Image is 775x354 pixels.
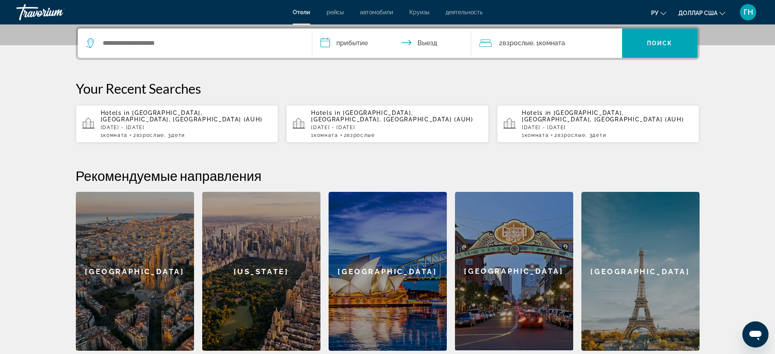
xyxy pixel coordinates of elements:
[327,9,344,15] a: рейсы
[558,132,585,138] span: Взрослые
[592,132,606,138] span: Дети
[76,167,700,184] h2: Рекомендуемые направления
[101,132,128,138] span: 1
[522,110,684,123] span: [GEOGRAPHIC_DATA], [GEOGRAPHIC_DATA], [GEOGRAPHIC_DATA] (AUH)
[347,132,375,138] span: Взрослые
[137,132,164,138] span: Взрослые
[409,9,429,15] a: Круизы
[311,132,338,138] span: 1
[522,110,551,116] span: Hotels in
[522,132,549,138] span: 1
[522,125,693,130] p: [DATE] - [DATE]
[585,132,606,138] span: , 3
[101,125,272,130] p: [DATE] - [DATE]
[76,192,194,351] a: [GEOGRAPHIC_DATA]
[164,132,185,138] span: , 3
[678,7,725,19] button: Изменить валюту
[16,2,98,23] a: Травориум
[311,110,473,123] span: [GEOGRAPHIC_DATA], [GEOGRAPHIC_DATA], [GEOGRAPHIC_DATA] (AUH)
[651,7,666,19] button: Изменить язык
[314,132,338,138] span: Комната
[533,39,539,47] font: , 1
[742,321,768,347] iframe: Кнопка запуска окна обмена сообщениями
[737,4,759,21] button: Меню пользователя
[202,192,320,351] a: [US_STATE]
[311,110,340,116] span: Hotels in
[311,125,482,130] p: [DATE] - [DATE]
[101,110,130,116] span: Hotels in
[678,10,718,16] font: доллар США
[76,80,700,97] p: Your Recent Searches
[344,132,375,138] span: 2
[744,8,753,16] font: ГН
[133,132,164,138] span: 2
[293,9,310,15] a: Отели
[539,39,565,47] font: Комната
[471,29,622,58] button: Путешественники: 2 взрослых, 0 детей
[360,9,393,15] a: автомобили
[581,192,700,351] a: [GEOGRAPHIC_DATA]
[525,132,549,138] span: Комната
[76,105,278,143] button: Hotels in [GEOGRAPHIC_DATA], [GEOGRAPHIC_DATA], [GEOGRAPHIC_DATA] (AUH)[DATE] - [DATE]1Комната2Вз...
[312,29,471,58] button: Даты заезда и выезда
[329,192,447,351] a: [GEOGRAPHIC_DATA]
[446,9,483,15] a: деятельность
[647,40,673,46] font: Поиск
[651,10,658,16] font: ру
[78,29,698,58] div: Виджет поиска
[497,105,700,143] button: Hotels in [GEOGRAPHIC_DATA], [GEOGRAPHIC_DATA], [GEOGRAPHIC_DATA] (AUH)[DATE] - [DATE]1Комната2Вз...
[554,132,585,138] span: 2
[622,29,698,58] button: Поиск
[503,39,533,47] font: Взрослые
[286,105,489,143] button: Hotels in [GEOGRAPHIC_DATA], [GEOGRAPHIC_DATA], [GEOGRAPHIC_DATA] (AUH)[DATE] - [DATE]1Комната2Вз...
[171,132,185,138] span: Дети
[103,132,128,138] span: Комната
[499,39,503,47] font: 2
[455,192,573,351] a: [GEOGRAPHIC_DATA]
[101,110,263,123] span: [GEOGRAPHIC_DATA], [GEOGRAPHIC_DATA], [GEOGRAPHIC_DATA] (AUH)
